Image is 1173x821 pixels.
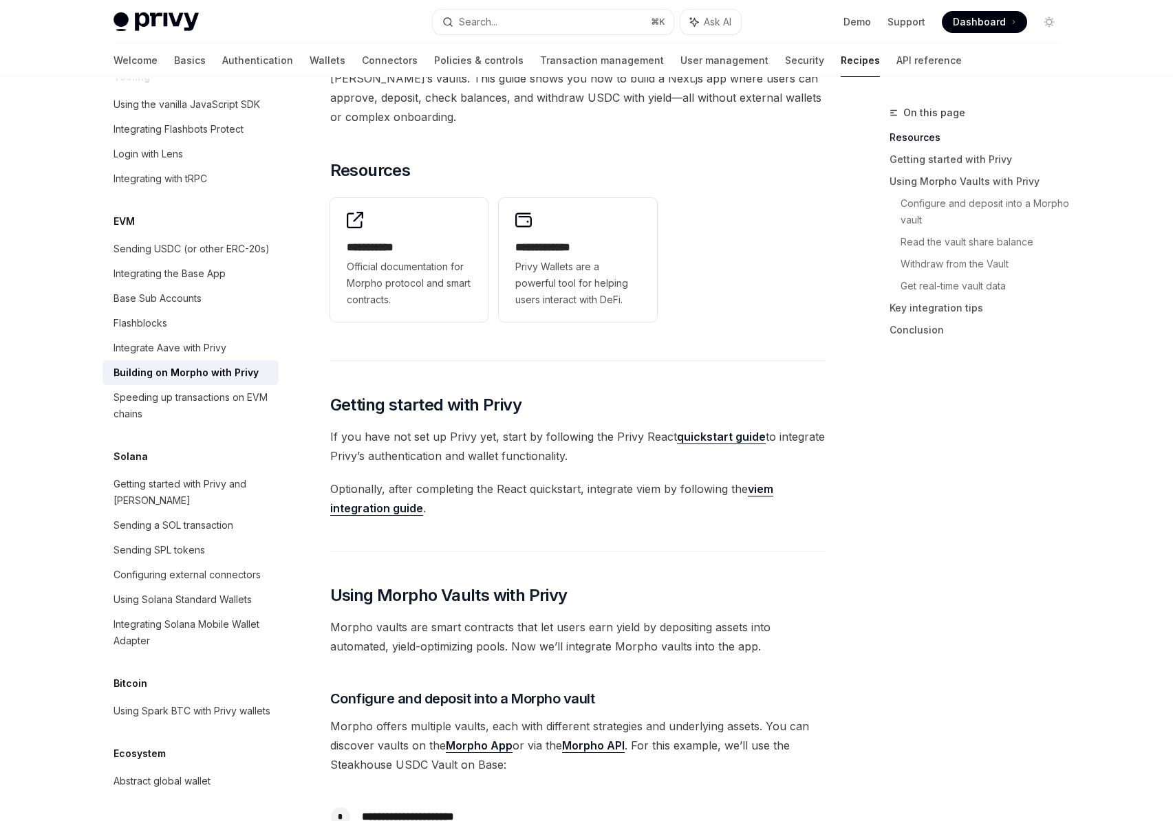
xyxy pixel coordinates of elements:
[114,703,270,719] div: Using Spark BTC with Privy wallets
[103,587,279,612] a: Using Solana Standard Wallets
[901,275,1071,297] a: Get real-time vault data
[114,517,233,534] div: Sending a SOL transaction
[942,11,1027,33] a: Dashboard
[330,479,826,518] span: Optionally, after completing the React quickstart, integrate viem by following the .
[174,44,206,77] a: Basics
[953,15,1006,29] span: Dashboard
[222,44,293,77] a: Authentication
[680,44,768,77] a: User management
[114,96,260,113] div: Using the vanilla JavaScript SDK
[114,567,261,583] div: Configuring external connectors
[330,584,568,606] span: Using Morpho Vaults with Privy
[103,311,279,336] a: Flashblocks
[114,241,270,257] div: Sending USDC (or other ERC-20s)
[540,44,664,77] a: Transaction management
[890,171,1071,193] a: Using Morpho Vaults with Privy
[114,773,211,789] div: Abstract global wallet
[114,476,270,509] div: Getting started with Privy and [PERSON_NAME]
[433,10,674,34] button: Search...⌘K
[103,385,279,426] a: Speeding up transactions on EVM chains
[446,738,513,753] a: Morpho App
[103,538,279,562] a: Sending SPL tokens
[330,617,826,656] span: Morpho vaults are smart contracts that let users earn yield by depositing assets into automated, ...
[785,44,824,77] a: Security
[114,12,199,32] img: light logo
[114,591,252,608] div: Using Solana Standard Wallets
[114,340,226,356] div: Integrate Aave with Privy
[901,193,1071,231] a: Configure and deposit into a Morpho vault
[103,261,279,286] a: Integrating the Base App
[896,44,962,77] a: API reference
[114,542,205,558] div: Sending SPL tokens
[114,364,259,381] div: Building on Morpho with Privy
[890,297,1071,319] a: Key integration tips
[103,513,279,538] a: Sending a SOL transaction
[103,166,279,191] a: Integrating with tRPC
[103,769,279,793] a: Abstract global wallet
[330,50,826,127] span: Create a seamless yield-earning experience with Privy’s embedded wallets and [PERSON_NAME]’s vaul...
[114,448,148,465] h5: Solana
[114,44,158,77] a: Welcome
[330,716,826,774] span: Morpho offers multiple vaults, each with different strategies and underlying assets. You can disc...
[841,44,880,77] a: Recipes
[103,92,279,117] a: Using the vanilla JavaScript SDK
[114,171,207,187] div: Integrating with tRPC
[103,336,279,360] a: Integrate Aave with Privy
[680,10,741,34] button: Ask AI
[103,612,279,653] a: Integrating Solana Mobile Wallet Adapter
[310,44,345,77] a: Wallets
[330,689,595,708] span: Configure and deposit into a Morpho vault
[903,105,965,121] span: On this page
[901,231,1071,253] a: Read the vault share balance
[459,14,497,30] div: Search...
[890,319,1071,341] a: Conclusion
[562,738,625,753] a: Morpho API
[330,198,488,322] a: **** **** *Official documentation for Morpho protocol and smart contracts.
[114,213,135,230] h5: EVM
[114,265,226,282] div: Integrating the Base App
[347,259,472,308] span: Official documentation for Morpho protocol and smart contracts.
[114,290,202,307] div: Base Sub Accounts
[330,160,411,182] span: Resources
[114,675,147,692] h5: Bitcoin
[330,427,826,466] span: If you have not set up Privy yet, start by following the Privy React to integrate Privy’s authent...
[434,44,524,77] a: Policies & controls
[887,15,925,29] a: Support
[330,394,521,416] span: Getting started with Privy
[114,121,244,138] div: Integrating Flashbots Protect
[103,472,279,513] a: Getting started with Privy and [PERSON_NAME]
[114,616,270,649] div: Integrating Solana Mobile Wallet Adapter
[114,745,166,762] h5: Ecosystem
[677,430,766,444] a: quickstart guide
[103,237,279,261] a: Sending USDC (or other ERC-20s)
[103,286,279,311] a: Base Sub Accounts
[103,142,279,166] a: Login with Lens
[114,315,167,331] div: Flashblocks
[114,389,270,422] div: Speeding up transactions on EVM chains
[515,259,641,308] span: Privy Wallets are a powerful tool for helping users interact with DeFi.
[103,699,279,723] a: Using Spark BTC with Privy wallets
[843,15,871,29] a: Demo
[890,127,1071,149] a: Resources
[901,253,1071,275] a: Withdraw from the Vault
[890,149,1071,171] a: Getting started with Privy
[651,17,665,28] span: ⌘ K
[499,198,657,322] a: **** **** ***Privy Wallets are a powerful tool for helping users interact with DeFi.
[1038,11,1060,33] button: Toggle dark mode
[704,15,731,29] span: Ask AI
[362,44,418,77] a: Connectors
[103,360,279,385] a: Building on Morpho with Privy
[114,146,183,162] div: Login with Lens
[103,117,279,142] a: Integrating Flashbots Protect
[103,562,279,587] a: Configuring external connectors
